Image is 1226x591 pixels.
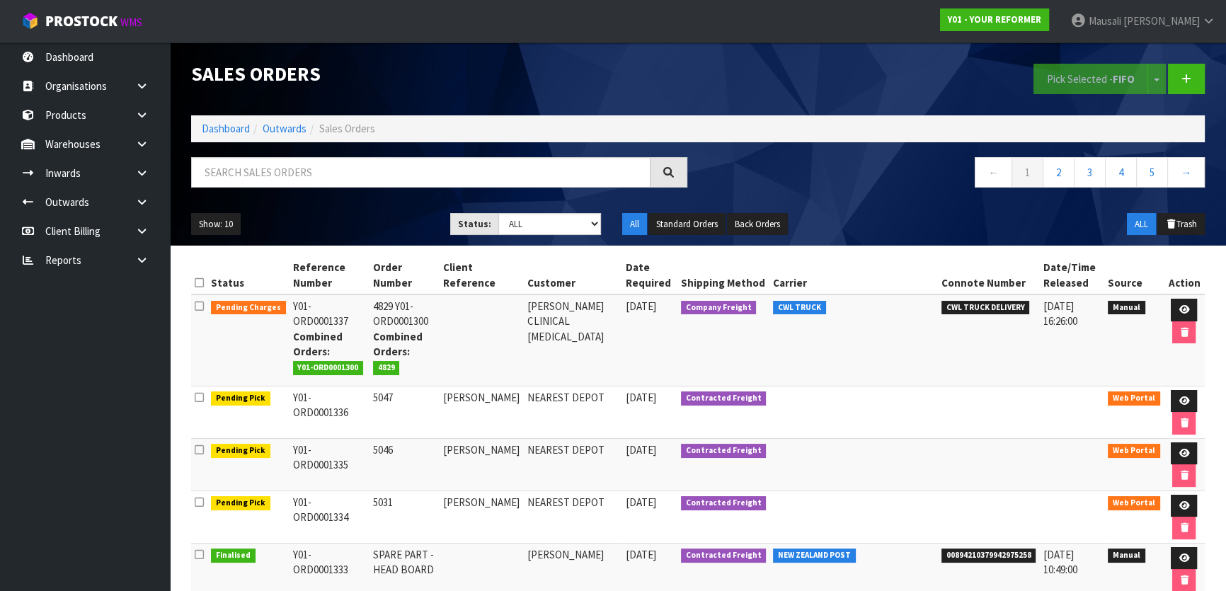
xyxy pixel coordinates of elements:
span: Y01-ORD0001300 [293,361,364,375]
td: NEAREST DEPOT [524,386,621,438]
small: WMS [120,16,142,29]
a: 2 [1043,157,1075,188]
th: Date Required [622,256,677,294]
input: Search sales orders [191,157,651,188]
button: Show: 10 [191,213,241,236]
span: Web Portal [1108,391,1160,406]
span: [DATE] [626,495,656,509]
span: Contracted Freight [681,549,767,563]
span: CWL TRUCK [773,301,826,315]
button: ALL [1127,213,1156,236]
td: 5047 [369,386,440,438]
span: CWL TRUCK DELIVERY [941,301,1030,315]
th: Reference Number [290,256,369,294]
td: Y01-ORD0001337 [290,294,369,386]
a: Outwards [263,122,306,135]
td: Y01-ORD0001336 [290,386,369,438]
a: 5 [1136,157,1168,188]
button: Trash [1157,213,1205,236]
th: Shipping Method [677,256,770,294]
span: ProStock [45,12,118,30]
th: Date/Time Released [1039,256,1104,294]
a: Dashboard [202,122,250,135]
span: Contracted Freight [681,391,767,406]
th: Status [207,256,290,294]
th: Client Reference [440,256,524,294]
th: Order Number [369,256,440,294]
td: [PERSON_NAME] [440,490,524,543]
span: Mausali [1089,14,1121,28]
a: 3 [1074,157,1106,188]
span: Contracted Freight [681,496,767,510]
td: [PERSON_NAME] CLINICAL [MEDICAL_DATA] [524,294,621,386]
button: All [622,213,647,236]
span: Pending Charges [211,301,286,315]
strong: Combined Orders: [373,330,423,358]
span: [DATE] [626,548,656,561]
span: Pending Pick [211,496,270,510]
span: Sales Orders [319,122,375,135]
span: Finalised [211,549,256,563]
td: NEAREST DEPOT [524,490,621,543]
td: 5046 [369,438,440,490]
span: 4829 [373,361,400,375]
span: [DATE] 10:49:00 [1043,548,1077,576]
span: [DATE] [626,299,656,313]
span: Manual [1108,301,1145,315]
a: ← [975,157,1012,188]
img: cube-alt.png [21,12,39,30]
span: [DATE] [626,391,656,404]
button: Pick Selected -FIFO [1033,64,1148,94]
strong: Y01 - YOUR REFORMER [948,13,1041,25]
a: → [1167,157,1205,188]
span: Manual [1108,549,1145,563]
strong: Combined Orders: [293,330,343,358]
button: Standard Orders [648,213,726,236]
span: NEW ZEALAND POST [773,549,856,563]
th: Connote Number [938,256,1040,294]
span: Pending Pick [211,391,270,406]
td: NEAREST DEPOT [524,438,621,490]
span: Company Freight [681,301,757,315]
span: Web Portal [1108,496,1160,510]
strong: Status: [458,218,491,230]
td: Y01-ORD0001335 [290,438,369,490]
th: Carrier [769,256,938,294]
span: Pending Pick [211,444,270,458]
span: [DATE] [626,443,656,457]
td: [PERSON_NAME] [440,438,524,490]
td: 4829 Y01-ORD0001300 [369,294,440,386]
nav: Page navigation [709,157,1205,192]
span: 00894210379942975258 [941,549,1036,563]
strong: FIFO [1113,72,1135,86]
td: Y01-ORD0001334 [290,490,369,543]
th: Customer [524,256,621,294]
a: 1 [1012,157,1043,188]
h1: Sales Orders [191,64,687,85]
span: Web Portal [1108,444,1160,458]
span: [PERSON_NAME] [1123,14,1200,28]
th: Action [1164,256,1205,294]
button: Back Orders [727,213,788,236]
span: [DATE] 16:26:00 [1043,299,1077,328]
a: Y01 - YOUR REFORMER [940,8,1049,31]
td: 5031 [369,490,440,543]
a: 4 [1105,157,1137,188]
span: Contracted Freight [681,444,767,458]
th: Source [1104,256,1164,294]
td: [PERSON_NAME] [440,386,524,438]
